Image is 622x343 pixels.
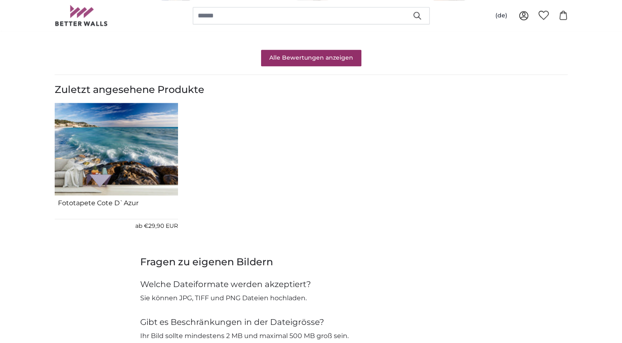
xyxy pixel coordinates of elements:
[140,331,482,341] p: Ihr Bild sollte mindestens 2 MB und maximal 500 MB groß sein.
[55,5,108,26] img: Betterwalls
[55,83,568,96] h3: Zuletzt angesehene Produkte
[489,8,514,23] button: (de)
[135,222,178,229] span: ab €29,90 EUR
[140,255,482,269] h3: Fragen zu eigenen Bildern
[140,316,482,328] h4: Gibt es Beschränkungen in der Dateigrösse?
[55,103,178,196] img: photo-wallpaper-antique-compass-xl
[55,103,178,239] div: 1 of 1
[261,50,361,66] a: Alle Bewertungen anzeigen
[140,293,482,303] p: Sie können JPG, TIFF und PNG Dateien hochladen.
[58,199,175,216] a: Fototapete Cote D`Azur
[140,278,482,290] h4: Welche Dateiformate werden akzeptiert?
